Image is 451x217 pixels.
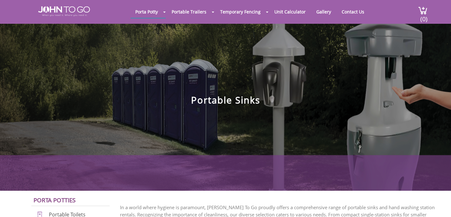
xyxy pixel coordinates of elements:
[167,6,211,18] a: Portable Trailers
[131,6,163,18] a: Porta Potty
[312,6,336,18] a: Gallery
[420,10,428,23] span: (0)
[426,192,451,217] button: Live Chat
[418,6,428,15] img: cart a
[215,6,265,18] a: Temporary Fencing
[38,6,90,16] img: JOHN to go
[270,6,310,18] a: Unit Calculator
[337,6,369,18] a: Contact Us
[34,196,75,204] a: Porta Potties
